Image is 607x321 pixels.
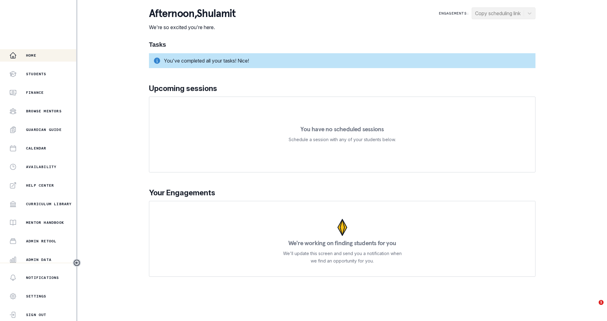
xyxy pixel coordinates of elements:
[26,109,62,114] p: Browse Mentors
[26,127,62,132] p: Guardian Guide
[26,312,46,317] p: Sign Out
[149,187,535,198] p: Your Engagements
[283,250,402,265] p: We'll update this screen and send you a notification when we find an opportunity for you.
[599,300,604,305] span: 1
[26,202,72,206] p: Curriculum Library
[149,53,535,68] div: You've completed all your tasks! Nice!
[26,275,59,280] p: Notifications
[586,300,601,315] iframe: Intercom live chat
[26,257,51,262] p: Admin Data
[300,126,384,132] p: You have no scheduled sessions
[288,240,396,246] p: We're working on finding students for you
[73,259,81,267] button: Toggle sidebar
[26,239,56,244] p: Admin Retool
[26,90,44,95] p: Finance
[26,294,46,299] p: Settings
[149,24,236,31] p: We're so excited you're here.
[149,7,236,20] p: afternoon , Shulamit
[26,72,46,76] p: Students
[439,11,469,16] p: Engagements:
[149,83,535,94] p: Upcoming sessions
[26,183,54,188] p: Help Center
[26,53,36,58] p: Home
[26,146,46,151] p: Calendar
[289,136,396,143] p: Schedule a session with any of your students below.
[149,41,535,48] h1: Tasks
[26,220,64,225] p: Mentor Handbook
[26,164,56,169] p: Availability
